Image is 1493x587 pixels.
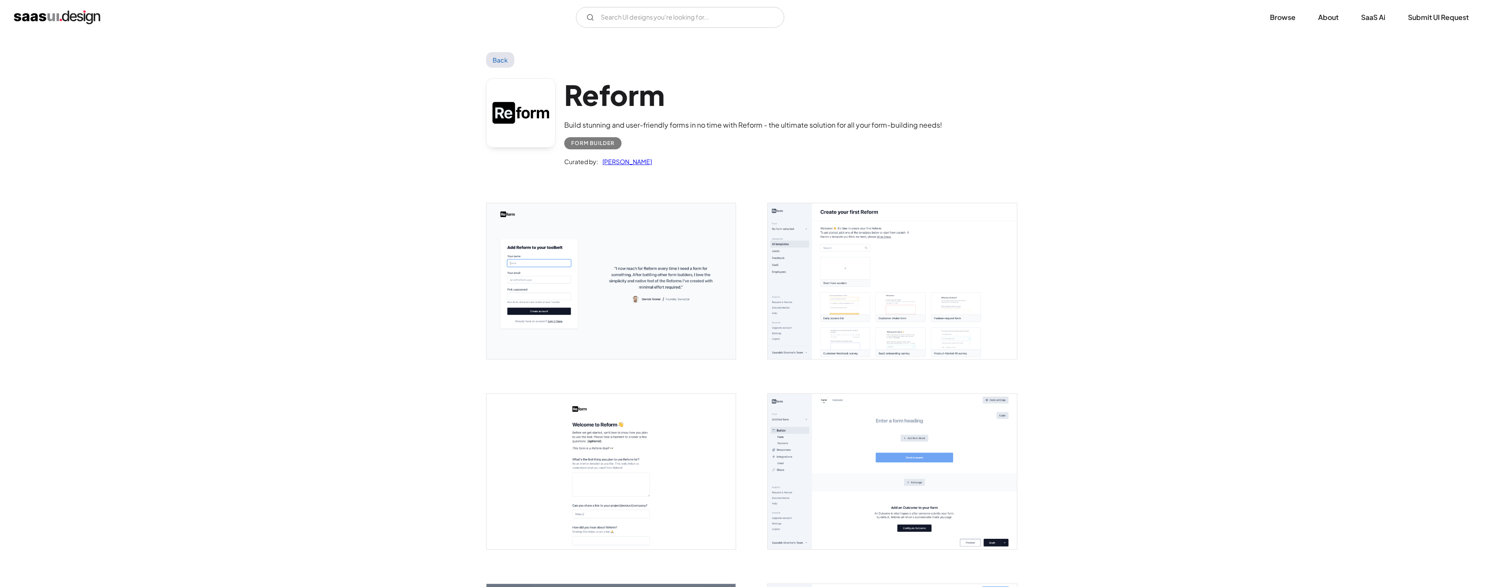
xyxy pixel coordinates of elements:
a: open lightbox [768,394,1017,550]
div: Build stunning and user-friendly forms in no time with Reform - the ultimate solution for all you... [564,120,942,130]
div: Form Builder [571,138,615,148]
a: home [14,10,100,24]
a: open lightbox [487,203,736,359]
div: Curated by: [564,156,598,167]
h1: Reform [564,78,942,112]
a: SaaS Ai [1351,8,1396,27]
a: Back [486,52,514,68]
form: Email Form [576,7,784,28]
img: 6422d7d17f8554157d9c8563_Reform%20Welcome%20Screen.png [487,394,736,550]
a: open lightbox [768,203,1017,359]
img: 6422d7e51bbd013bc7bf2d5c_Reform%20Create%20Form.png [768,394,1017,550]
a: About [1308,8,1349,27]
a: Submit UI Request [1398,8,1479,27]
img: 6422d7d1bcc9af52f4c9151c_Reform%20Templates.png [768,203,1017,359]
a: open lightbox [487,394,736,550]
img: 6422d7b11bbd015e9dbedb05_Reform%20Create%20Account.png [487,203,736,359]
input: Search UI designs you're looking for... [576,7,784,28]
a: [PERSON_NAME] [598,156,652,167]
a: Browse [1260,8,1306,27]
